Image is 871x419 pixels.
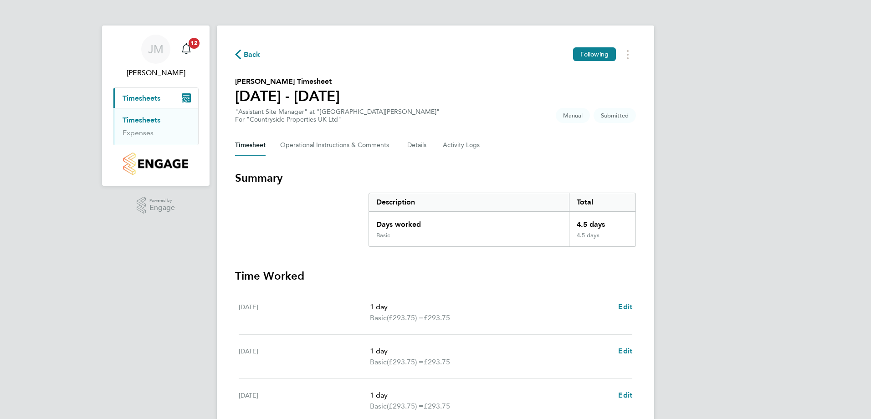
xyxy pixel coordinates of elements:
[370,312,387,323] span: Basic
[620,47,636,61] button: Timesheets Menu
[556,108,590,123] span: This timesheet was manually created.
[618,346,632,357] a: Edit
[113,35,199,78] a: JM[PERSON_NAME]
[235,134,266,156] button: Timesheet
[189,38,200,49] span: 12
[102,26,210,186] nav: Main navigation
[387,358,424,366] span: (£293.75) =
[235,76,340,87] h2: [PERSON_NAME] Timesheet
[618,390,632,401] a: Edit
[239,346,370,368] div: [DATE]
[235,171,636,185] h3: Summary
[235,108,440,123] div: "Assistant Site Manager" at "[GEOGRAPHIC_DATA][PERSON_NAME]"
[235,87,340,105] h1: [DATE] - [DATE]
[370,301,611,312] p: 1 day
[376,232,390,239] div: Basic
[239,301,370,323] div: [DATE]
[149,204,175,212] span: Engage
[137,197,175,214] a: Powered byEngage
[618,301,632,312] a: Edit
[618,391,632,399] span: Edit
[235,49,261,60] button: Back
[370,401,387,412] span: Basic
[123,94,160,102] span: Timesheets
[618,302,632,311] span: Edit
[618,347,632,355] span: Edit
[177,35,195,64] a: 12
[424,313,450,322] span: £293.75
[239,390,370,412] div: [DATE]
[569,193,635,211] div: Total
[235,116,440,123] div: For "Countryside Properties UK Ltd"
[424,402,450,410] span: £293.75
[280,134,393,156] button: Operational Instructions & Comments
[235,269,636,283] h3: Time Worked
[569,212,635,232] div: 4.5 days
[580,50,609,58] span: Following
[113,67,199,78] span: Jonny Millar
[424,358,450,366] span: £293.75
[407,134,428,156] button: Details
[123,128,154,137] a: Expenses
[148,43,164,55] span: JM
[573,47,616,61] button: Following
[244,49,261,60] span: Back
[149,197,175,204] span: Powered by
[370,346,611,357] p: 1 day
[113,153,199,175] a: Go to home page
[594,108,636,123] span: This timesheet is Submitted.
[369,212,569,232] div: Days worked
[369,193,636,247] div: Summary
[443,134,481,156] button: Activity Logs
[369,193,569,211] div: Description
[569,232,635,246] div: 4.5 days
[370,357,387,368] span: Basic
[370,390,611,401] p: 1 day
[123,116,160,124] a: Timesheets
[387,402,424,410] span: (£293.75) =
[113,88,198,108] button: Timesheets
[123,153,188,175] img: countryside-properties-logo-retina.png
[387,313,424,322] span: (£293.75) =
[113,108,198,145] div: Timesheets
